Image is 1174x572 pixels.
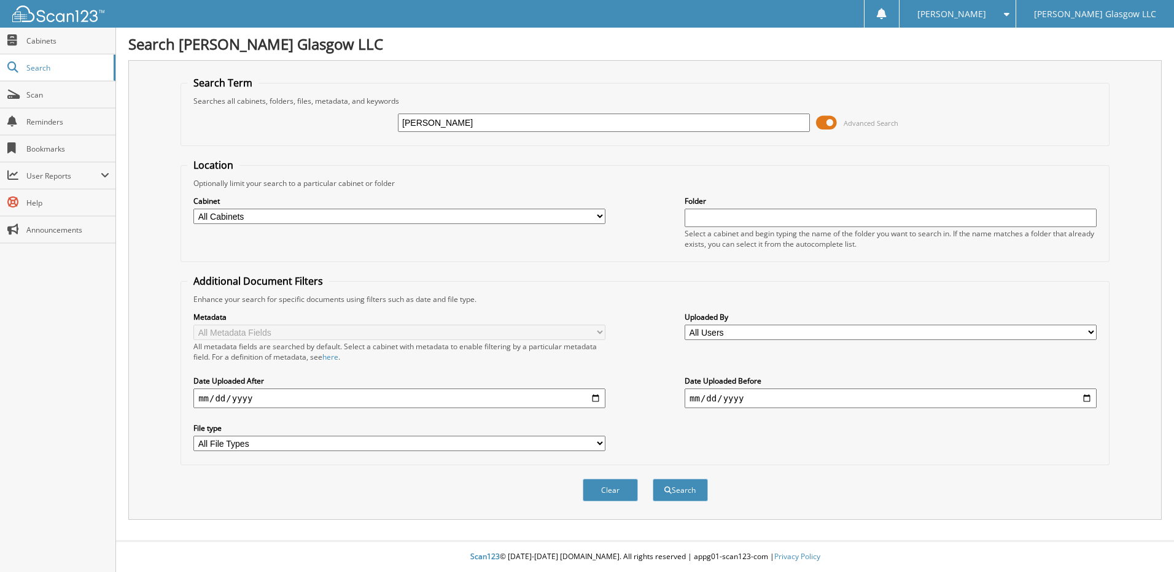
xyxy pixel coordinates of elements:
span: Cabinets [26,36,109,46]
span: Scan [26,90,109,100]
label: Cabinet [193,196,605,206]
span: Advanced Search [844,118,898,128]
div: © [DATE]-[DATE] [DOMAIN_NAME]. All rights reserved | appg01-scan123-com | [116,542,1174,572]
div: Enhance your search for specific documents using filters such as date and file type. [187,294,1103,304]
label: Date Uploaded Before [685,376,1097,386]
label: Date Uploaded After [193,376,605,386]
span: Announcements [26,225,109,235]
div: Optionally limit your search to a particular cabinet or folder [187,178,1103,188]
span: [PERSON_NAME] Glasgow LLC [1034,10,1156,18]
div: All metadata fields are searched by default. Select a cabinet with metadata to enable filtering b... [193,341,605,362]
span: Search [26,63,107,73]
input: end [685,388,1097,408]
button: Clear [583,479,638,501]
img: scan123-logo-white.svg [12,6,104,22]
legend: Additional Document Filters [187,274,329,288]
label: Folder [685,196,1097,206]
legend: Search Term [187,76,259,90]
div: Select a cabinet and begin typing the name of the folder you want to search in. If the name match... [685,228,1097,249]
label: Uploaded By [685,312,1097,322]
label: Metadata [193,312,605,322]
h1: Search [PERSON_NAME] Glasgow LLC [128,34,1162,54]
legend: Location [187,158,239,172]
label: File type [193,423,605,433]
span: Bookmarks [26,144,109,154]
span: Scan123 [470,551,500,562]
span: Reminders [26,117,109,127]
span: [PERSON_NAME] [917,10,986,18]
span: Help [26,198,109,208]
input: start [193,388,605,408]
button: Search [653,479,708,501]
a: Privacy Policy [774,551,820,562]
a: here [322,352,338,362]
span: User Reports [26,171,101,181]
div: Searches all cabinets, folders, files, metadata, and keywords [187,96,1103,106]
